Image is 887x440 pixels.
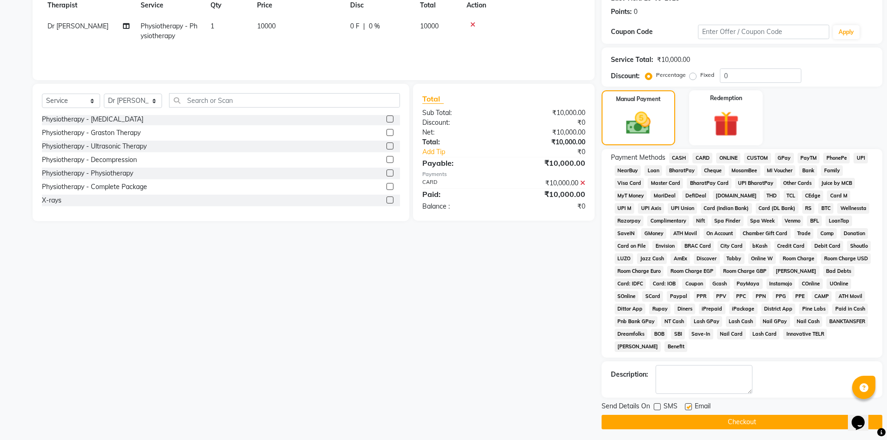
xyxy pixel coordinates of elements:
[682,278,706,289] span: Coupon
[674,304,695,314] span: Diners
[819,178,855,189] span: Juice by MCB
[648,178,683,189] span: Master Card
[141,22,197,40] span: Physiotherapy - Physiotherapy
[701,203,752,214] span: Card (Indian Bank)
[764,190,780,201] span: THD
[733,291,749,302] span: PPC
[363,21,365,31] span: |
[812,291,832,302] span: CAMP
[681,241,714,251] span: BRAC Card
[691,316,722,327] span: Lash GPay
[615,190,647,201] span: MyT Money
[615,341,661,352] span: [PERSON_NAME]
[773,266,819,277] span: [PERSON_NAME]
[169,93,400,108] input: Search or Scan
[641,228,666,239] span: GMoney
[747,216,778,226] span: Spa Week
[602,401,650,413] span: Send Details On
[504,157,592,169] div: ₹10,000.00
[775,153,794,163] span: GPay
[756,203,799,214] span: Card (DL Bank)
[657,55,690,65] div: ₹10,000.00
[783,329,827,339] span: Innovative TELR
[748,253,776,264] span: Online W
[615,278,646,289] span: Card: IDFC
[700,71,714,79] label: Fixed
[693,216,708,226] span: Nift
[772,291,789,302] span: PPG
[692,153,712,163] span: CARD
[637,253,667,264] span: Jazz Cash
[794,228,814,239] span: Trade
[752,291,769,302] span: PPN
[615,241,649,251] span: Card on File
[415,178,504,188] div: CARD
[615,216,644,226] span: Razorpay
[615,316,658,327] span: Pnb Bank GPay
[504,128,592,137] div: ₹10,000.00
[717,329,746,339] span: Nail Card
[615,228,638,239] span: SaveIN
[664,401,677,413] span: SMS
[257,22,276,30] span: 10000
[650,278,678,289] span: Card: IOB
[779,253,817,264] span: Room Charge
[667,266,716,277] span: Room Charge EGP
[687,178,731,189] span: BharatPay Card
[415,157,504,169] div: Payable:
[710,94,742,102] label: Redemption
[761,304,796,314] span: District App
[415,128,504,137] div: Net:
[615,291,639,302] span: SOnline
[42,115,143,124] div: Physiotherapy - [MEDICAL_DATA]
[415,108,504,118] div: Sub Total:
[682,190,709,201] span: DefiDeal
[602,415,882,429] button: Checkout
[615,304,646,314] span: Dittor App
[649,304,670,314] span: Rupay
[726,316,756,327] span: Lash Cash
[794,316,823,327] span: Nail Cash
[415,137,504,147] div: Total:
[750,329,780,339] span: Lash Card
[504,118,592,128] div: ₹0
[729,304,758,314] span: iPackage
[833,25,860,39] button: Apply
[618,109,658,137] img: _cash.svg
[784,190,799,201] span: TCL
[760,316,790,327] span: Nail GPay
[661,316,687,327] span: NT Cash
[42,155,137,165] div: Physiotherapy - Decompression
[667,291,690,302] span: Paypal
[42,142,147,151] div: Physiotherapy - Ultrasonic Therapy
[664,341,687,352] span: Benefit
[694,291,710,302] span: PPR
[422,94,444,104] span: Total
[799,165,817,176] span: Bank
[711,216,744,226] span: Spa Finder
[826,278,851,289] span: UOnline
[694,253,720,264] span: Discover
[821,253,871,264] span: Room Charge USD
[350,21,359,31] span: 0 F
[792,291,808,302] span: PPE
[650,190,678,201] span: MariDeal
[766,278,795,289] span: Instamojo
[611,55,653,65] div: Service Total:
[835,291,865,302] span: ATH Movil
[840,228,868,239] span: Donation
[670,228,700,239] span: ATH Movil
[734,278,763,289] span: PayMaya
[802,190,823,201] span: CEdge
[716,153,740,163] span: ONLINE
[611,153,665,162] span: Payment Methods
[701,165,725,176] span: Cheque
[369,21,380,31] span: 0 %
[744,153,771,163] span: CUSTOM
[823,266,854,277] span: Bad Debts
[818,203,833,214] span: BTC
[724,253,745,264] span: Tabby
[782,216,804,226] span: Venmo
[647,216,689,226] span: Complimentary
[750,241,771,251] span: bKash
